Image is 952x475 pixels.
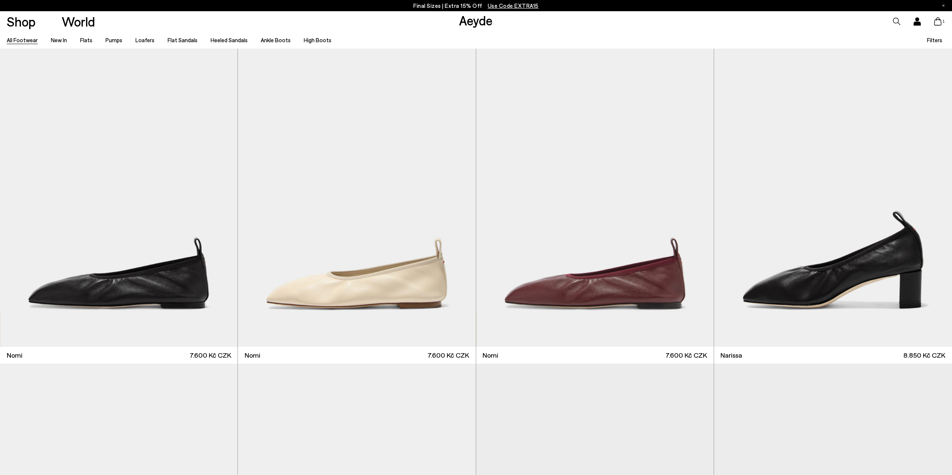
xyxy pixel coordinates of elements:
img: Narissa Ruched Pumps [714,49,952,347]
a: Flats [80,37,92,43]
a: All Footwear [7,37,38,43]
span: Nomi [483,351,498,360]
span: Nomi [245,351,260,360]
span: Narissa [720,351,742,360]
a: Next slide Previous slide [476,49,714,347]
img: Nomi Ruched Flats [238,49,476,347]
a: Narissa 8.850 Kč CZK [714,347,952,364]
a: Loafers [135,37,154,43]
span: 7.600 Kč CZK [665,351,707,360]
div: 1 / 6 [476,49,714,347]
a: World [62,15,95,28]
a: Flat Sandals [168,37,198,43]
div: 1 / 6 [238,49,476,347]
a: Shop [7,15,36,28]
p: Final Sizes | Extra 15% Off [413,1,539,10]
span: Navigate to /collections/ss25-final-sizes [488,2,539,9]
a: Nomi 7.600 Kč CZK [238,347,475,364]
a: Heeled Sandals [211,37,248,43]
span: 8.850 Kč CZK [903,351,945,360]
span: 7.600 Kč CZK [190,351,231,360]
img: Nomi Ruched Flats [476,49,714,347]
span: 1 [942,19,945,24]
a: New In [51,37,67,43]
span: 7.600 Kč CZK [428,351,469,360]
a: High Boots [304,37,331,43]
a: Ankle Boots [261,37,291,43]
span: Nomi [7,351,22,360]
a: 1 [934,17,942,25]
a: Next slide Previous slide [238,49,475,347]
span: Filters [927,37,942,43]
a: Aeyde [459,12,493,28]
a: Pumps [105,37,122,43]
a: Nomi 7.600 Kč CZK [476,347,714,364]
